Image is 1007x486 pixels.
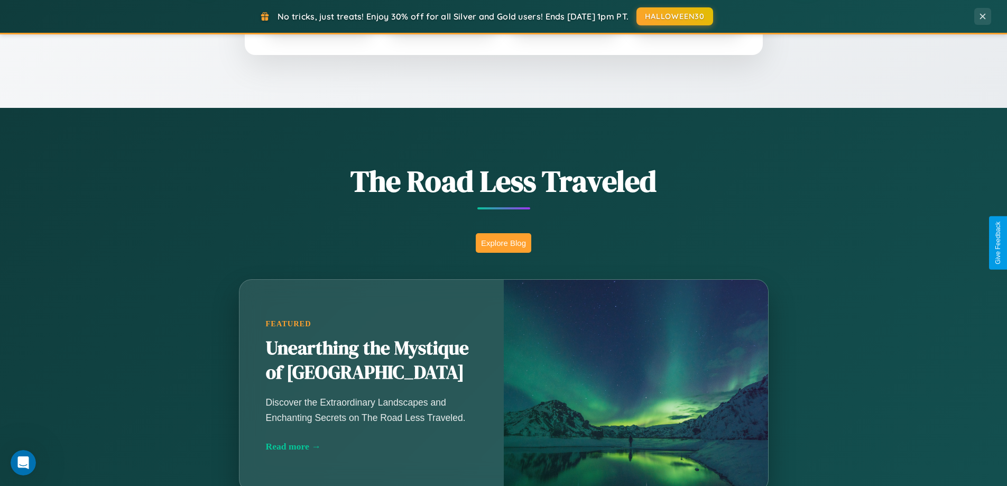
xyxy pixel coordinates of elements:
span: No tricks, just treats! Enjoy 30% off for all Silver and Gold users! Ends [DATE] 1pm PT. [278,11,629,22]
p: Discover the Extraordinary Landscapes and Enchanting Secrets on The Road Less Traveled. [266,395,477,425]
div: Featured [266,319,477,328]
iframe: Intercom live chat [11,450,36,475]
h2: Unearthing the Mystique of [GEOGRAPHIC_DATA] [266,336,477,385]
div: Read more → [266,441,477,452]
h1: The Road Less Traveled [187,161,821,201]
div: Give Feedback [994,222,1002,264]
button: Explore Blog [476,233,531,253]
button: HALLOWEEN30 [636,7,713,25]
